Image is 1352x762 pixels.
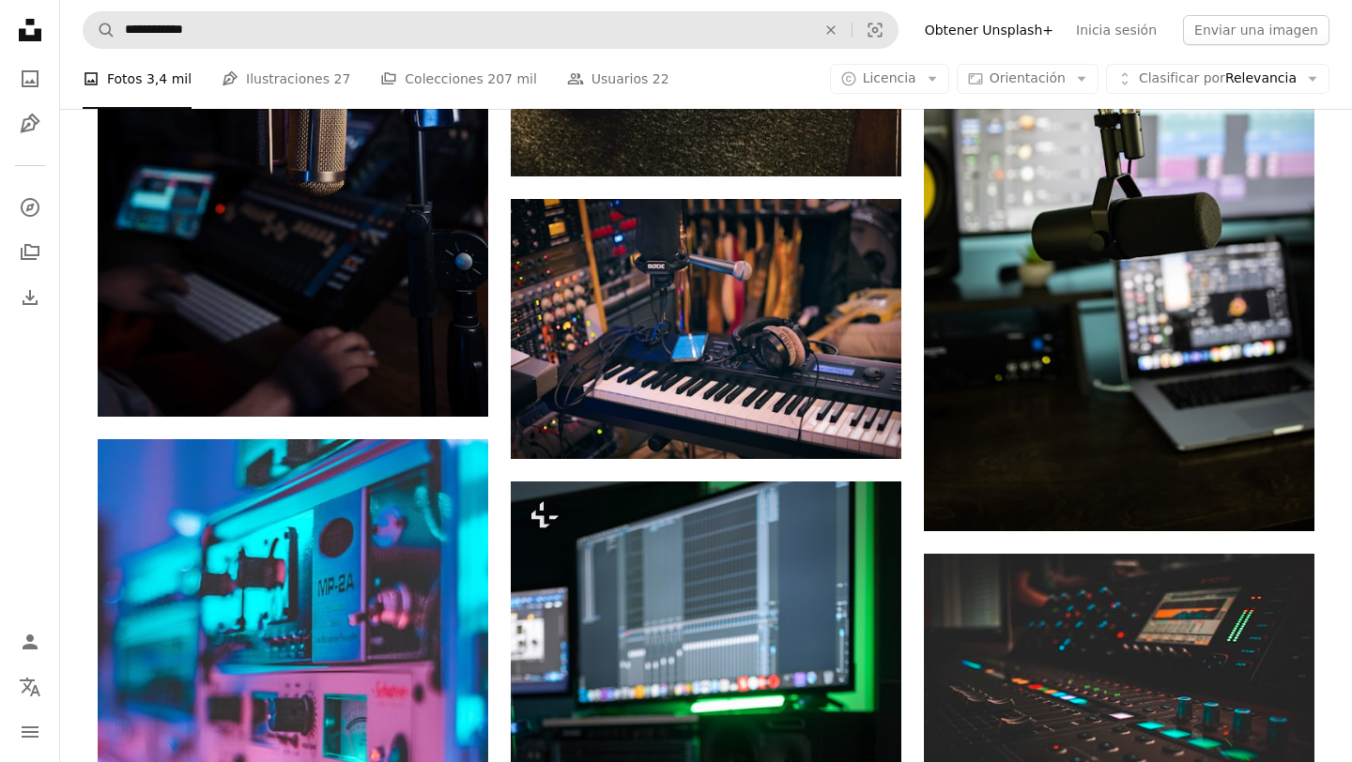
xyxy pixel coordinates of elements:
[98,115,488,132] a: un micrófono frente a la pantalla de una computadora
[11,713,49,751] button: Menú
[1139,69,1297,88] span: Relevancia
[98,724,488,740] a: foto de enfoque superficial del receptor AV gris
[1139,70,1225,85] span: Clasificar por
[222,49,350,109] a: Ilustraciones 27
[11,279,49,316] a: Historial de descargas
[487,69,537,89] span: 207 mil
[653,69,669,89] span: 22
[1106,64,1329,94] button: Clasificar porRelevancia
[1183,15,1329,45] button: Enviar una imagen
[853,12,898,48] button: Búsqueda visual
[830,64,949,94] button: Licencia
[1065,15,1168,45] a: Inicia sesión
[380,49,537,109] a: Colecciones 207 mil
[957,64,1098,94] button: Orientación
[11,11,49,53] a: Inicio — Unsplash
[810,12,852,48] button: Borrar
[990,70,1066,85] span: Orientación
[11,623,49,661] a: Iniciar sesión / Registrarse
[511,199,901,459] img: Teclado de piano eléctrico en blanco y negro
[924,175,1314,191] a: Micrófono negro y gris con soporte
[11,60,49,98] a: Fotos
[84,12,115,48] button: Buscar en Unsplash
[11,189,49,226] a: Explorar
[83,11,899,49] form: Encuentra imágenes en todo el sitio
[924,675,1314,692] a: Fotografía de primer plano del mezclador de audio encendido
[567,49,669,109] a: Usuarios 22
[11,234,49,271] a: Colecciones
[863,70,916,85] span: Licencia
[914,15,1065,45] a: Obtener Unsplash+
[11,668,49,706] button: Idioma
[511,320,901,337] a: Teclado de piano eléctrico en blanco y negro
[333,69,350,89] span: 27
[11,105,49,143] a: Ilustraciones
